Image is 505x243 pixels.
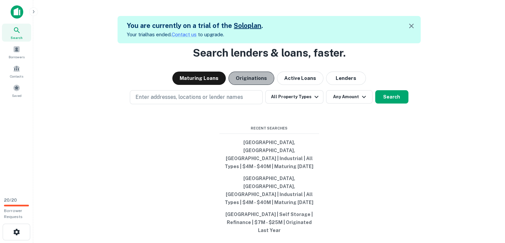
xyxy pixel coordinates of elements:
button: Originations [228,72,274,85]
p: Your trial has ended. to upgrade. [127,31,263,39]
button: [GEOGRAPHIC_DATA], [GEOGRAPHIC_DATA], [GEOGRAPHIC_DATA] | Industrial | All Types | $4M - $40M | M... [219,172,319,208]
p: Enter addresses, locations or lender names [135,93,243,101]
button: Lenders [326,72,366,85]
a: Borrowers [2,43,31,61]
iframe: Chat Widget [472,190,505,222]
button: Any Amount [326,90,373,104]
img: capitalize-icon.png [11,5,23,19]
a: Saved [2,82,31,100]
span: 20 / 20 [4,198,17,203]
button: Maturing Loans [172,72,226,85]
a: Search [2,24,31,42]
span: Search [11,35,23,40]
button: All Property Types [265,90,323,104]
button: Enter addresses, locations or lender names [130,90,263,104]
h5: You are currently on a trial of the . [127,21,263,31]
button: Search [375,90,408,104]
a: Soloplan [234,22,261,30]
button: [GEOGRAPHIC_DATA], [GEOGRAPHIC_DATA], [GEOGRAPHIC_DATA] | Industrial | All Types | $4M - $40M | M... [219,136,319,172]
h3: Search lenders & loans, faster. [193,45,346,61]
span: Saved [12,93,22,98]
button: Active Loans [277,72,323,85]
a: Contacts [2,62,31,80]
span: Contacts [10,74,23,79]
button: [GEOGRAPHIC_DATA] | Self Storage | Refinance | $7M - $25M | Originated Last Year [219,208,319,236]
a: Contact us [172,32,197,37]
span: Borrowers [9,54,25,60]
span: Recent Searches [219,125,319,131]
span: Borrower Requests [4,208,23,219]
